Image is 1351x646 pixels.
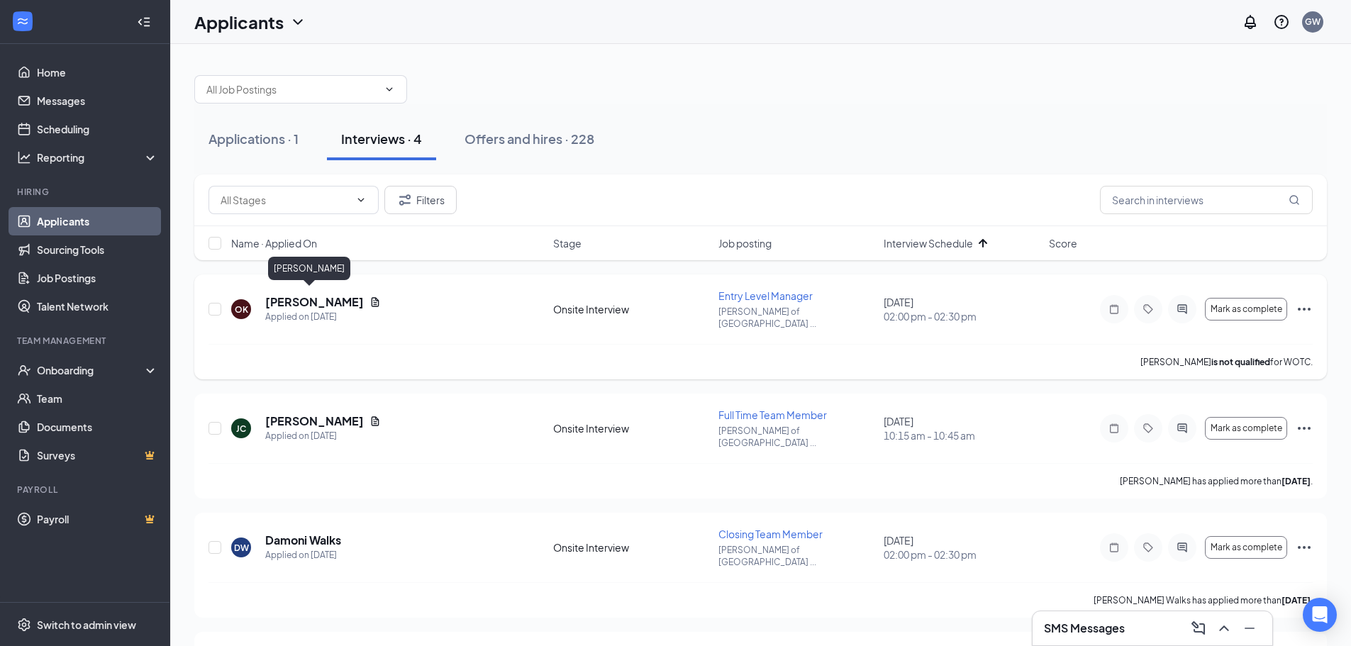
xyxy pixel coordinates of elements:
[37,292,158,321] a: Talent Network
[1140,303,1157,315] svg: Tag
[884,309,1040,323] span: 02:00 pm - 02:30 pm
[235,303,248,316] div: OK
[1205,298,1287,321] button: Mark as complete
[1205,417,1287,440] button: Mark as complete
[718,425,875,449] p: [PERSON_NAME] of [GEOGRAPHIC_DATA] ...
[17,618,31,632] svg: Settings
[37,115,158,143] a: Scheduling
[465,130,594,147] div: Offers and hires · 228
[209,130,299,147] div: Applications · 1
[236,423,246,435] div: JC
[1174,303,1191,315] svg: ActiveChat
[553,236,582,250] span: Stage
[265,533,341,548] h5: Damoni Walks
[17,363,31,377] svg: UserCheck
[265,294,364,310] h5: [PERSON_NAME]
[1140,356,1313,368] p: [PERSON_NAME] for WOTC.
[37,618,136,632] div: Switch to admin view
[553,421,710,435] div: Onsite Interview
[884,295,1040,323] div: [DATE]
[265,413,364,429] h5: [PERSON_NAME]
[1211,542,1282,552] span: Mark as complete
[384,186,457,214] button: Filter Filters
[1140,423,1157,434] svg: Tag
[355,194,367,206] svg: ChevronDown
[1094,594,1313,606] p: [PERSON_NAME] Walks has applied more than .
[37,363,146,377] div: Onboarding
[1106,303,1123,315] svg: Note
[17,186,155,198] div: Hiring
[1242,13,1259,30] svg: Notifications
[1296,539,1313,556] svg: Ellipses
[1296,420,1313,437] svg: Ellipses
[369,416,381,427] svg: Document
[234,542,249,554] div: DW
[884,547,1040,562] span: 02:00 pm - 02:30 pm
[231,236,317,250] span: Name · Applied On
[1100,186,1313,214] input: Search in interviews
[884,533,1040,562] div: [DATE]
[17,484,155,496] div: Payroll
[194,10,284,34] h1: Applicants
[289,13,306,30] svg: ChevronDown
[1273,13,1290,30] svg: QuestionInfo
[1106,542,1123,553] svg: Note
[1049,236,1077,250] span: Score
[1241,620,1258,637] svg: Minimize
[884,236,973,250] span: Interview Schedule
[265,429,381,443] div: Applied on [DATE]
[1187,617,1210,640] button: ComposeMessage
[1305,16,1321,28] div: GW
[341,130,422,147] div: Interviews · 4
[37,150,159,165] div: Reporting
[37,413,158,441] a: Documents
[265,310,381,324] div: Applied on [DATE]
[268,257,350,280] div: [PERSON_NAME]
[884,428,1040,442] span: 10:15 am - 10:45 am
[1120,475,1313,487] p: [PERSON_NAME] has applied more than .
[17,335,155,347] div: Team Management
[37,58,158,87] a: Home
[37,505,158,533] a: PayrollCrown
[37,87,158,115] a: Messages
[384,84,395,95] svg: ChevronDown
[1238,617,1261,640] button: Minimize
[718,528,823,540] span: Closing Team Member
[1216,620,1233,637] svg: ChevronUp
[718,236,772,250] span: Job posting
[137,15,151,29] svg: Collapse
[718,306,875,330] p: [PERSON_NAME] of [GEOGRAPHIC_DATA] ...
[1174,542,1191,553] svg: ActiveChat
[396,191,413,208] svg: Filter
[1140,542,1157,553] svg: Tag
[1303,598,1337,632] div: Open Intercom Messenger
[553,540,710,555] div: Onsite Interview
[17,150,31,165] svg: Analysis
[1296,301,1313,318] svg: Ellipses
[369,296,381,308] svg: Document
[37,207,158,235] a: Applicants
[1106,423,1123,434] svg: Note
[37,235,158,264] a: Sourcing Tools
[37,441,158,469] a: SurveysCrown
[1289,194,1300,206] svg: MagnifyingGlass
[1213,617,1235,640] button: ChevronUp
[1205,536,1287,559] button: Mark as complete
[1211,357,1270,367] b: is not qualified
[265,548,341,562] div: Applied on [DATE]
[1211,423,1282,433] span: Mark as complete
[553,302,710,316] div: Onsite Interview
[1211,304,1282,314] span: Mark as complete
[718,544,875,568] p: [PERSON_NAME] of [GEOGRAPHIC_DATA] ...
[16,14,30,28] svg: WorkstreamLogo
[718,289,813,302] span: Entry Level Manager
[1281,476,1311,486] b: [DATE]
[1044,620,1125,636] h3: SMS Messages
[206,82,378,97] input: All Job Postings
[1281,595,1311,606] b: [DATE]
[37,384,158,413] a: Team
[1174,423,1191,434] svg: ActiveChat
[718,408,827,421] span: Full Time Team Member
[37,264,158,292] a: Job Postings
[1190,620,1207,637] svg: ComposeMessage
